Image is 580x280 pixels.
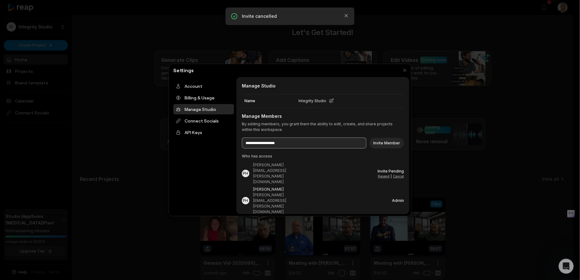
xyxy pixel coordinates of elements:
div: | [391,174,392,179]
div: Connect Socials [173,116,234,126]
div: [PERSON_NAME][EMAIL_ADDRESS][PERSON_NAME][DOMAIN_NAME] [253,162,292,185]
p: Invite cancelled [242,13,338,19]
div: Name [242,94,296,107]
div: Resend [378,174,389,179]
div: Manage Studio [173,104,234,114]
div: PH [243,199,248,202]
div: Who has access [242,153,404,159]
div: Cancel [393,174,404,179]
p: By adding members, you grant them the ability to edit, create, and share projects within this wor... [242,121,404,132]
h3: Manage Members [242,113,404,119]
h2: Manage Studio [242,82,404,89]
div: Account [173,81,234,91]
h2: Settings [171,67,196,74]
div: Integrity Studio [296,94,369,107]
button: Invite Member [369,138,404,148]
iframe: Intercom live chat [559,259,574,274]
div: Billing & Usage [173,92,234,103]
div: PH [243,172,248,175]
div: [PERSON_NAME][EMAIL_ADDRESS][PERSON_NAME][DOMAIN_NAME] [253,192,292,215]
div: [PERSON_NAME] [253,187,292,192]
div: API Keys [173,127,234,137]
div: Invite Pending [378,168,404,174]
div: Admin [392,199,404,202]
